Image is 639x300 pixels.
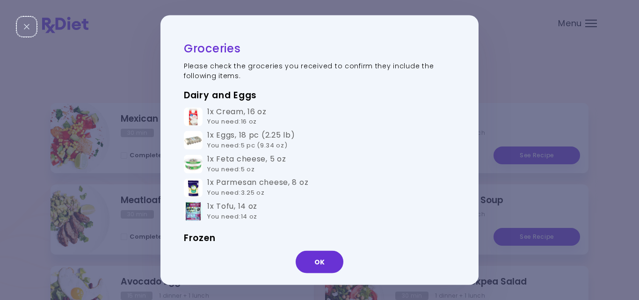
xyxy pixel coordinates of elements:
span: You need : 5 oz [207,164,254,173]
span: You need : 3.25 oz [207,188,265,197]
div: 1x Feta cheese , 5 oz [207,154,286,174]
div: Close [16,16,37,37]
h3: Frozen [184,230,455,245]
span: You need : 5 pc (9.34 oz) [207,141,288,150]
div: 1x Tofu , 14 oz [207,201,257,221]
button: OK [296,251,343,273]
h3: Dairy and Eggs [184,88,455,102]
span: You need : 14 oz [207,212,257,220]
div: 1x Parmesan cheese , 8 oz [207,178,308,198]
p: Please check the groceries you received to confirm they include the following items. [184,61,455,80]
div: 1x Cream , 16 oz [207,107,267,127]
span: You need : 16 oz [207,117,257,126]
h2: Groceries [184,41,455,55]
div: 1x Eggs , 18 pc (2.25 lb) [207,131,295,151]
